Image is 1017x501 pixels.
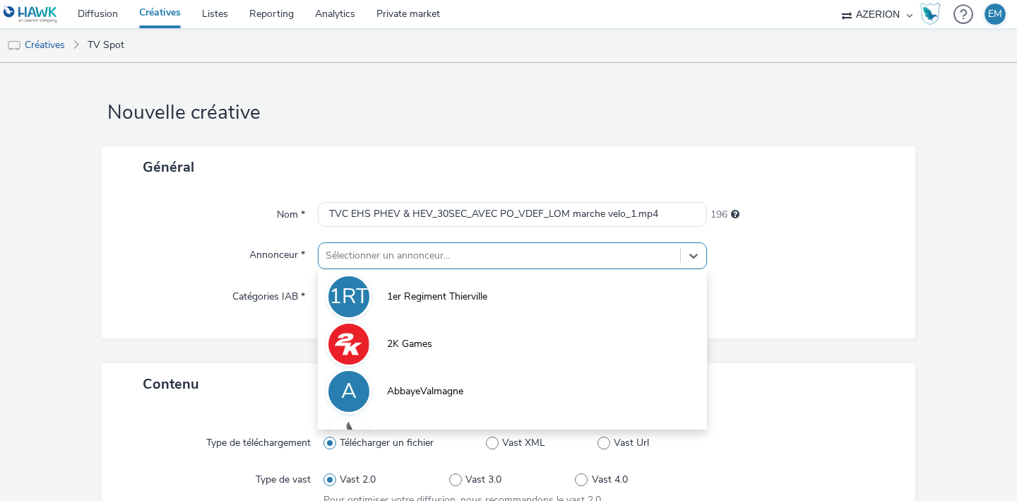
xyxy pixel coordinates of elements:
[201,430,316,450] label: Type de téléchargement
[387,290,487,304] span: 1er Regiment Thierville
[502,436,545,450] span: Vast XML
[250,467,316,487] label: Type de vast
[143,158,194,177] span: Général
[328,324,369,365] img: 2K Games
[271,202,311,222] label: Nom *
[227,284,311,304] label: Catégories IAB *
[143,375,199,394] span: Contenu
[920,3,941,25] img: Hawk Academy
[340,436,434,450] span: Télécharger un fichier
[387,337,432,351] span: 2K Games
[387,384,463,399] span: AbbayeValmagne
[731,208,739,222] div: 255 caractères maximum
[81,28,131,62] a: TV Spot
[4,6,58,23] img: undefined Logo
[710,208,727,222] span: 196
[328,418,369,459] img: Accor
[592,473,628,487] span: Vast 4.0
[102,100,915,126] h1: Nouvelle créative
[7,39,21,53] img: tv
[341,372,357,411] div: A
[465,473,501,487] span: Vast 3.0
[329,277,369,317] div: 1RT
[988,4,1002,25] div: EM
[318,202,707,227] input: Nom
[614,436,649,450] span: Vast Url
[244,242,311,262] label: Annonceur *
[920,3,946,25] a: Hawk Academy
[340,473,376,487] span: Vast 2.0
